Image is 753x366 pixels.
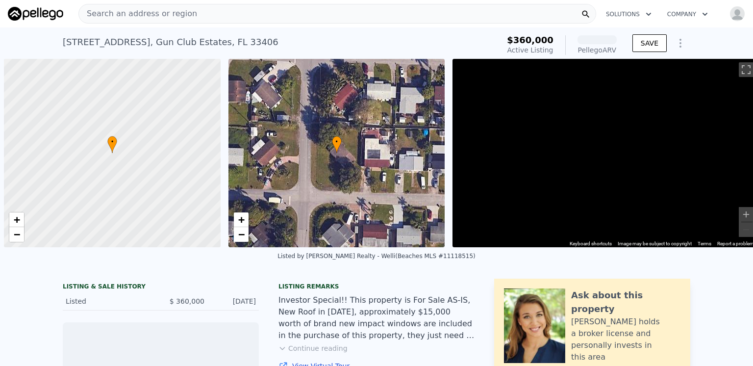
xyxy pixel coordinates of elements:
[9,212,24,227] a: Zoom in
[79,8,197,20] span: Search an address or region
[332,137,342,146] span: •
[234,227,249,242] a: Zoom out
[632,34,667,52] button: SAVE
[507,46,553,54] span: Active Listing
[238,228,244,240] span: −
[212,296,256,306] div: [DATE]
[107,136,117,153] div: •
[277,253,476,260] div: Listed by [PERSON_NAME] Realty - Welli (Beaches MLS #11118515)
[598,5,659,23] button: Solutions
[234,212,249,227] a: Zoom in
[278,283,475,290] div: Listing remarks
[570,240,612,247] button: Keyboard shortcuts
[278,294,475,341] div: Investor Special!! This property is For Sale AS-IS, New Roof in [DATE], approximately $15,000 wor...
[455,235,487,247] img: Google
[9,227,24,242] a: Zoom out
[63,35,278,49] div: [STREET_ADDRESS] , Gun Club Estates , FL 33406
[455,235,487,247] a: Open this area in Google Maps (opens a new window)
[14,213,20,226] span: +
[8,7,63,21] img: Pellego
[618,241,692,246] span: Image may be subject to copyright
[571,288,680,316] div: Ask about this property
[66,296,153,306] div: Listed
[332,136,342,153] div: •
[571,316,680,363] div: [PERSON_NAME] holds a broker license and personally invests in this area
[238,213,244,226] span: +
[507,35,553,45] span: $360,000
[659,5,716,23] button: Company
[698,241,711,246] a: Terms (opens in new tab)
[729,6,745,22] img: avatar
[671,33,690,53] button: Show Options
[278,343,348,353] button: Continue reading
[170,297,204,305] span: $ 360,000
[63,283,259,292] div: LISTING & SALE HISTORY
[577,45,617,55] div: Pellego ARV
[14,228,20,240] span: −
[107,137,117,146] span: •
